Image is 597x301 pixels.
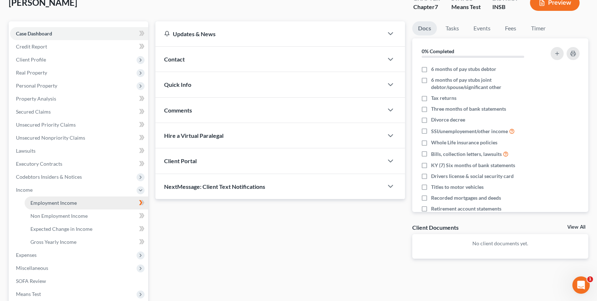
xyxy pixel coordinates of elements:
a: Credit Report [10,40,148,53]
span: Hire a Virtual Paralegal [164,132,224,139]
a: View All [567,225,585,230]
span: Means Test [16,291,41,297]
span: Bills, collection letters, lawsuits [431,150,502,158]
span: Titles to motor vehicles [431,183,484,191]
div: Means Test [451,3,481,11]
span: Employment Income [30,200,77,206]
a: Employment Income [25,196,148,209]
span: Non Employment Income [30,213,88,219]
span: Real Property [16,69,47,76]
a: Gross Yearly Income [25,236,148,249]
span: Executory Contracts [16,161,62,167]
span: Unsecured Priority Claims [16,122,76,128]
span: Codebtors Insiders & Notices [16,174,82,180]
a: Docs [412,21,437,35]
a: Tasks [440,21,465,35]
iframe: Intercom live chat [572,276,590,294]
span: Personal Property [16,82,57,89]
span: Client Profile [16,56,46,63]
a: Lawsuits [10,144,148,157]
div: Chapter [413,3,440,11]
a: Property Analysis [10,92,148,105]
a: Timer [525,21,551,35]
p: No client documents yet. [418,240,583,247]
div: Client Documents [412,224,459,231]
span: Expected Change in Income [30,226,92,232]
span: Divorce decree [431,116,465,123]
span: Three months of bank statements [431,105,506,113]
a: Fees [499,21,522,35]
span: Income [16,187,33,193]
span: 6 months of pay stubs debtor [431,65,496,73]
span: Contact [164,56,185,63]
span: Retirement account statements [431,205,501,212]
a: Executory Contracts [10,157,148,170]
span: 1 [587,276,593,282]
a: Unsecured Nonpriority Claims [10,131,148,144]
span: Recorded mortgages and deeds [431,194,501,202]
a: Non Employment Income [25,209,148,222]
span: SOFA Review [16,278,46,284]
span: Credit Report [16,43,47,50]
span: Unsecured Nonpriority Claims [16,135,85,141]
span: Property Analysis [16,96,56,102]
div: INSB [492,3,518,11]
a: Expected Change in Income [25,222,148,236]
div: Updates & News [164,30,375,38]
span: 7 [435,3,438,10]
span: Quick Info [164,81,191,88]
span: Expenses [16,252,37,258]
strong: 0% Completed [422,48,454,54]
a: Case Dashboard [10,27,148,40]
span: Comments [164,107,192,114]
span: NextMessage: Client Text Notifications [164,183,265,190]
span: Tax returns [431,94,456,102]
span: Client Portal [164,157,197,164]
span: Gross Yearly Income [30,239,76,245]
span: KY (7) Six months of bank statements [431,162,515,169]
a: Events [468,21,496,35]
span: Case Dashboard [16,30,52,37]
a: SOFA Review [10,275,148,288]
a: Secured Claims [10,105,148,118]
span: SSI/unemployement/other income [431,128,508,135]
span: Drivers license & social security card [431,173,514,180]
a: Unsecured Priority Claims [10,118,148,131]
span: Lawsuits [16,148,36,154]
span: Whole Life insurance policies [431,139,497,146]
span: 6 months of pay stubs joint debtor/spouse/significant other [431,76,538,91]
span: Miscellaneous [16,265,48,271]
span: Secured Claims [16,109,51,115]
